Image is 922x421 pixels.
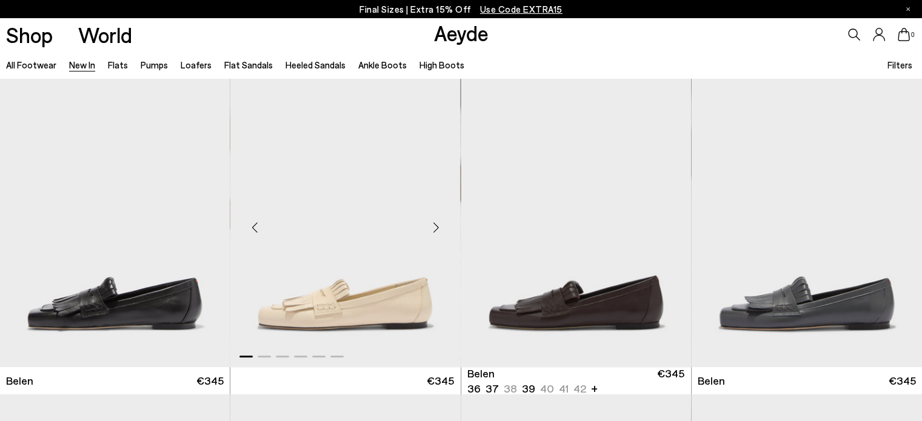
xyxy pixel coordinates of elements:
a: World [78,24,132,45]
a: Flat Sandals [224,59,273,70]
img: Belen Tassel Loafers [461,78,691,367]
div: 2 / 6 [691,78,921,367]
a: €345 [230,367,460,394]
a: Belen 36 37 38 39 40 41 42 + €345 [461,367,691,394]
img: Belen Tassel Loafers [692,78,922,367]
a: Flats [108,59,128,70]
span: Filters [887,59,912,70]
div: Previous slide [236,210,273,246]
span: Belen [698,373,725,388]
ul: variant [467,381,583,396]
a: Pumps [141,59,168,70]
div: 1 / 6 [461,78,691,367]
a: All Footwear [6,59,56,70]
a: Aeyde [434,20,489,45]
img: Belen Tassel Loafers [230,78,460,367]
a: 0 [898,28,910,41]
a: New In [69,59,95,70]
p: Final Sizes | Extra 15% Off [359,2,563,17]
span: €345 [889,373,916,388]
li: 37 [486,381,499,396]
span: Belen [467,366,495,381]
a: Belen €345 [692,367,922,394]
a: Ankle Boots [358,59,407,70]
li: 39 [522,381,535,396]
a: Heeled Sandals [286,59,346,70]
div: 1 / 6 [230,78,460,367]
a: 6 / 6 1 / 6 2 / 6 3 / 6 4 / 6 5 / 6 6 / 6 1 / 6 Next slide Previous slide [230,78,460,367]
a: Loafers [181,59,212,70]
div: Next slide [418,210,455,246]
img: Belen Tassel Loafers [460,78,690,367]
span: Belen [6,373,33,388]
span: Navigate to /collections/ss25-final-sizes [480,4,563,15]
img: Belen Tassel Loafers [691,78,921,367]
div: 2 / 6 [460,78,690,367]
a: 6 / 6 1 / 6 2 / 6 3 / 6 4 / 6 5 / 6 6 / 6 1 / 6 Next slide Previous slide [461,78,691,367]
li: + [591,380,598,396]
span: €345 [427,373,454,388]
li: 36 [467,381,481,396]
span: €345 [196,373,224,388]
a: Shop [6,24,53,45]
a: High Boots [419,59,464,70]
span: 0 [910,31,916,38]
span: €345 [657,366,684,396]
